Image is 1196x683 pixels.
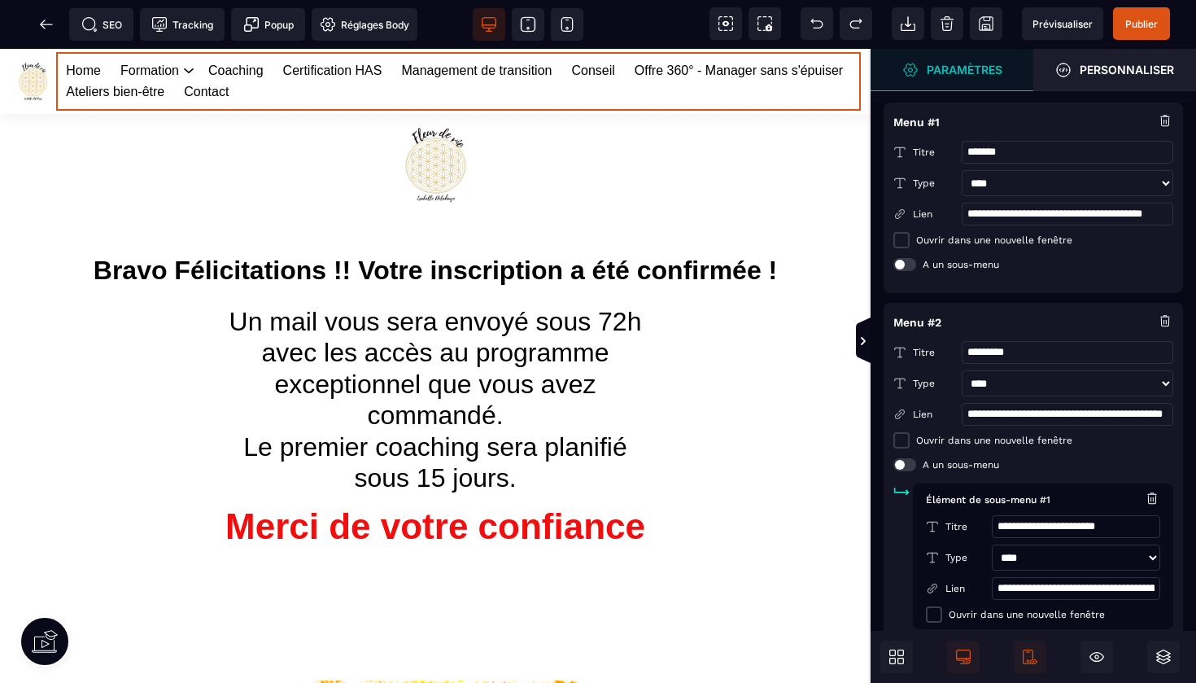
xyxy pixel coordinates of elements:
[893,177,962,189] span: Type
[66,33,164,54] a: Ateliers bien-être
[571,11,614,33] a: Conseil
[231,8,305,41] span: Créer une alerte modale
[551,8,583,41] span: Voir mobile
[1033,49,1196,91] span: Ouvrir le gestionnaire de styles
[1080,641,1113,673] span: Masquer le bloc
[151,16,213,33] span: Tracking
[635,11,843,33] a: Offre 360° - Manager sans s'épuiser
[871,317,887,366] span: Afficher les vues
[840,7,872,40] span: Rétablir
[473,8,505,41] span: Voir bureau
[1032,18,1093,30] span: Prévisualiser
[893,147,962,158] span: Titre
[120,11,179,33] a: Formation
[1125,18,1158,30] span: Publier
[923,459,999,471] span: A un sous-menu
[395,77,477,154] img: 79515fb81ae77b9786bb11d831489bbc_Design_sans_titre-10.png
[893,409,962,420] span: Lien
[709,7,742,40] span: Voir les composants
[24,199,846,245] h1: Bravo Félicitations !! Votre inscription a été confirmée !
[801,7,833,40] span: Défaire
[916,234,1072,246] span: Ouvrir dans une nouvelle fenêtre
[1113,7,1170,40] span: Enregistrer le contenu
[1080,63,1174,76] strong: Personnaliser
[893,314,941,331] h4: Menu #2
[926,494,1050,506] span: Élément de sous-menu #1
[30,8,63,41] span: Retour
[970,7,1002,40] span: Enregistrer
[927,63,1002,76] strong: Paramètres
[926,552,992,563] span: Type
[512,8,544,41] span: Voir tablette
[926,521,992,532] span: Titre
[1022,7,1103,40] span: Aperçu
[893,114,940,130] h4: Menu #1
[926,583,992,594] span: Lien
[66,11,101,33] a: Home
[880,641,913,673] span: Ouvrir les blocs
[283,11,382,33] a: Certification HAS
[1147,641,1180,673] span: Ouvrir les calques
[69,8,133,41] span: Métadata SEO
[24,449,846,508] h1: Merci de votre confiance
[140,8,225,41] span: Code de suivi
[893,378,962,389] span: Type
[916,435,1072,446] span: Ouvrir dans une nouvelle fenêtre
[947,641,980,673] span: Afficher le desktop
[320,16,409,33] span: Réglages Body
[931,7,963,40] span: Nettoyage
[923,259,999,270] span: A un sous-menu
[243,16,294,33] span: Popup
[229,258,649,444] span: Un mail vous sera envoyé sous 72h avec les accès au programme exceptionnel que vous avez commandé...
[893,347,962,358] span: Titre
[893,208,962,220] span: Lien
[892,7,924,40] span: Importer
[208,11,264,33] a: Coaching
[949,609,1105,620] span: Ouvrir dans une nouvelle fenêtre
[871,49,1033,91] span: Ouvrir le gestionnaire de styles
[401,11,552,33] a: Management de transition
[14,13,52,51] img: https://sasu-fleur-de-vie.metaforma.io/home
[184,33,229,54] a: Contact
[312,8,417,41] span: Favicon
[1014,641,1046,673] span: Afficher le mobile
[749,7,781,40] span: Capture d'écran
[81,16,122,33] span: SEO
